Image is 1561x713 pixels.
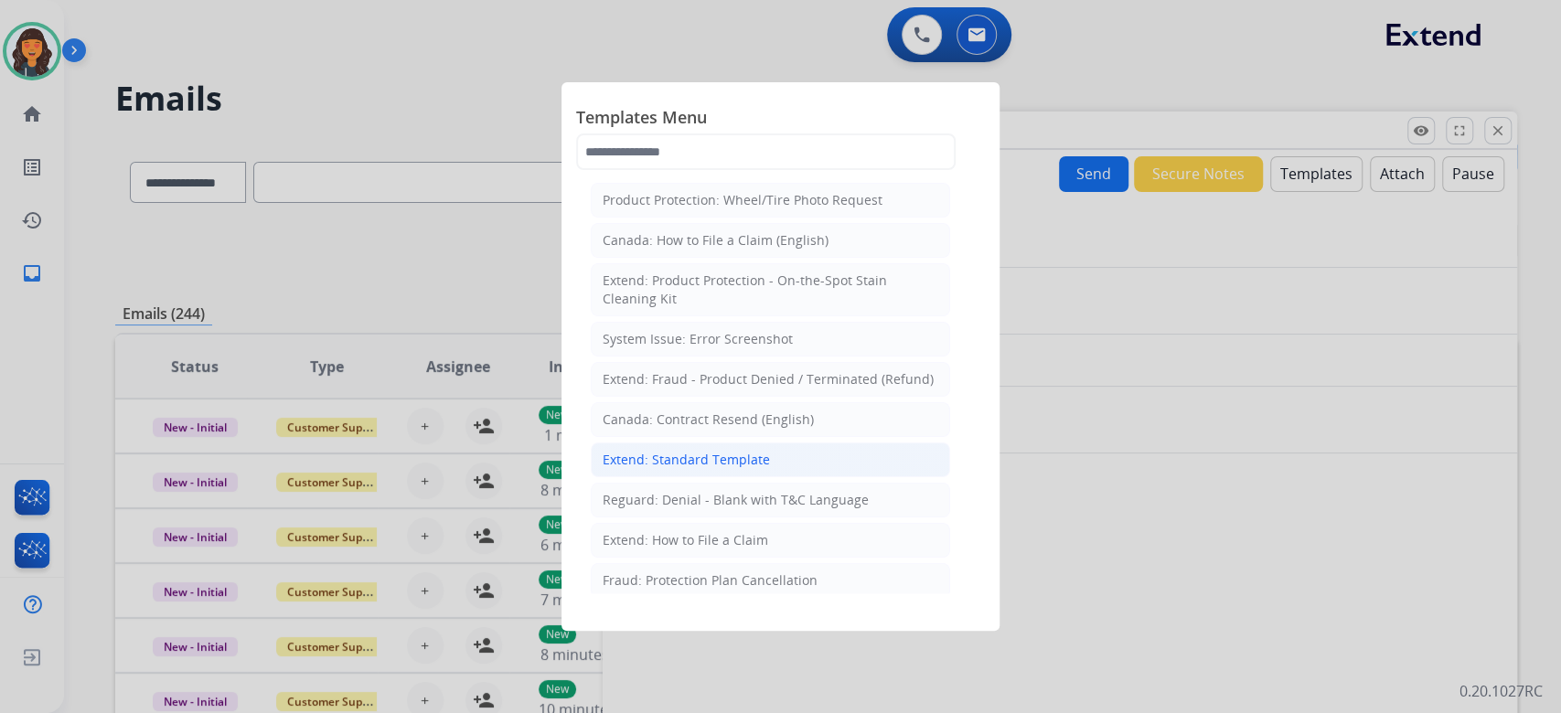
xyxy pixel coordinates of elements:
div: Canada: How to File a Claim (English) [603,231,829,250]
div: Extend: Standard Template [603,451,770,469]
div: Extend: How to File a Claim [603,531,768,549]
div: Fraud: Protection Plan Cancellation [603,571,818,590]
div: Extend: Product Protection - On-the-Spot Stain Cleaning Kit [603,271,938,308]
div: System Issue: Error Screenshot [603,330,793,348]
div: Extend: Fraud - Product Denied / Terminated (Refund) [603,370,934,388]
span: Templates Menu [576,104,985,133]
div: Reguard: Denial - Blank with T&C Language [603,491,869,509]
div: Product Protection: Wheel/Tire Photo Request [603,191,882,209]
div: Canada: Contract Resend (English) [603,410,814,429]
